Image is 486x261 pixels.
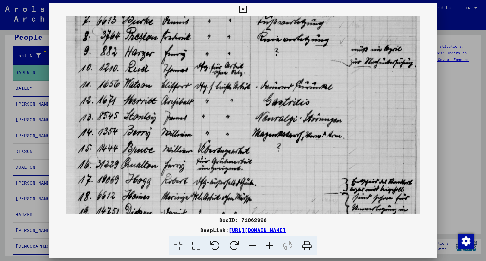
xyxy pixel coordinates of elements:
a: [URL][DOMAIN_NAME] [229,227,286,233]
img: Change consent [458,234,474,249]
div: DeepLink: [49,226,438,234]
div: DocID: 71062996 [49,216,438,224]
div: Change consent [458,233,473,248]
